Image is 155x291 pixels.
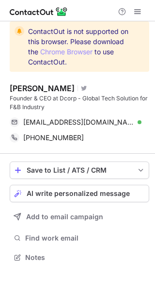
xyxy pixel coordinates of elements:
[27,166,132,174] div: Save to List / ATS / CRM
[10,94,149,112] div: Founder & CEO at Dcorp - Global Tech Solution for F&B Industry
[23,133,84,142] span: [PHONE_NUMBER]
[10,231,149,245] button: Find work email
[10,208,149,226] button: Add to email campaign
[23,118,134,127] span: [EMAIL_ADDRESS][DOMAIN_NAME]
[10,251,149,264] button: Notes
[25,253,145,262] span: Notes
[25,234,145,242] span: Find work email
[27,190,130,197] span: AI write personalized message
[28,26,132,67] span: ContactOut is not supported on this browser. Please download the to use ContactOut.
[26,213,103,221] span: Add to email campaign
[10,162,149,179] button: save-profile-one-click
[15,26,24,36] img: warning
[10,185,149,202] button: AI write personalized message
[10,83,75,93] div: [PERSON_NAME]
[10,6,68,17] img: ContactOut v5.3.10
[40,48,93,56] a: Chrome Browser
